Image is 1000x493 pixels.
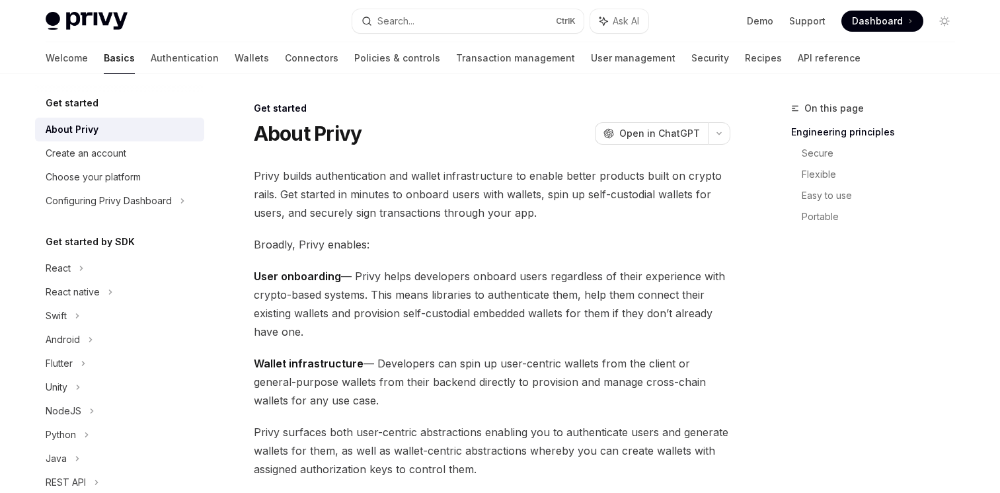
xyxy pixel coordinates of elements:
[456,42,575,74] a: Transaction management
[745,42,782,74] a: Recipes
[46,193,172,209] div: Configuring Privy Dashboard
[254,167,730,222] span: Privy builds authentication and wallet infrastructure to enable better products built on crypto r...
[285,42,338,74] a: Connectors
[791,122,966,143] a: Engineering principles
[798,42,861,74] a: API reference
[804,100,864,116] span: On this page
[235,42,269,74] a: Wallets
[46,284,100,300] div: React native
[46,379,67,395] div: Unity
[46,122,98,137] div: About Privy
[802,206,966,227] a: Portable
[254,357,364,370] strong: Wallet infrastructure
[591,42,675,74] a: User management
[46,356,73,371] div: Flutter
[934,11,955,32] button: Toggle dark mode
[254,423,730,478] span: Privy surfaces both user-centric abstractions enabling you to authenticate users and generate wal...
[802,164,966,185] a: Flexible
[789,15,826,28] a: Support
[352,9,584,33] button: Search...CtrlK
[254,270,341,283] strong: User onboarding
[254,122,362,145] h1: About Privy
[802,185,966,206] a: Easy to use
[35,165,204,189] a: Choose your platform
[590,9,648,33] button: Ask AI
[46,260,71,276] div: React
[46,95,98,111] h5: Get started
[35,118,204,141] a: About Privy
[254,235,730,254] span: Broadly, Privy enables:
[46,42,88,74] a: Welcome
[556,16,576,26] span: Ctrl K
[46,308,67,324] div: Swift
[46,145,126,161] div: Create an account
[35,141,204,165] a: Create an account
[613,15,639,28] span: Ask AI
[852,15,903,28] span: Dashboard
[691,42,729,74] a: Security
[104,42,135,74] a: Basics
[802,143,966,164] a: Secure
[46,169,141,185] div: Choose your platform
[747,15,773,28] a: Demo
[46,451,67,467] div: Java
[354,42,440,74] a: Policies & controls
[254,102,730,115] div: Get started
[254,267,730,341] span: — Privy helps developers onboard users regardless of their experience with crypto-based systems. ...
[46,12,128,30] img: light logo
[841,11,923,32] a: Dashboard
[254,354,730,410] span: — Developers can spin up user-centric wallets from the client or general-purpose wallets from the...
[46,427,76,443] div: Python
[46,332,80,348] div: Android
[46,234,135,250] h5: Get started by SDK
[46,474,86,490] div: REST API
[595,122,708,145] button: Open in ChatGPT
[619,127,700,140] span: Open in ChatGPT
[151,42,219,74] a: Authentication
[46,403,81,419] div: NodeJS
[377,13,414,29] div: Search...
